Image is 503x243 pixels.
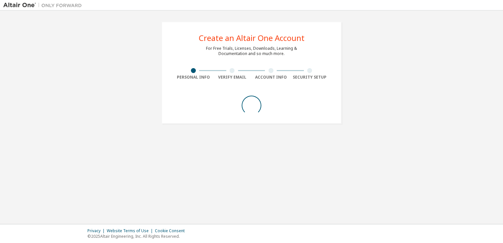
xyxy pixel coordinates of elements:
[155,228,189,234] div: Cookie Consent
[199,34,305,42] div: Create an Altair One Account
[206,46,297,56] div: For Free Trials, Licenses, Downloads, Learning & Documentation and so much more.
[3,2,85,9] img: Altair One
[87,228,107,234] div: Privacy
[251,75,290,80] div: Account Info
[213,75,252,80] div: Verify Email
[107,228,155,234] div: Website Terms of Use
[87,234,189,239] p: © 2025 Altair Engineering, Inc. All Rights Reserved.
[290,75,329,80] div: Security Setup
[174,75,213,80] div: Personal Info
